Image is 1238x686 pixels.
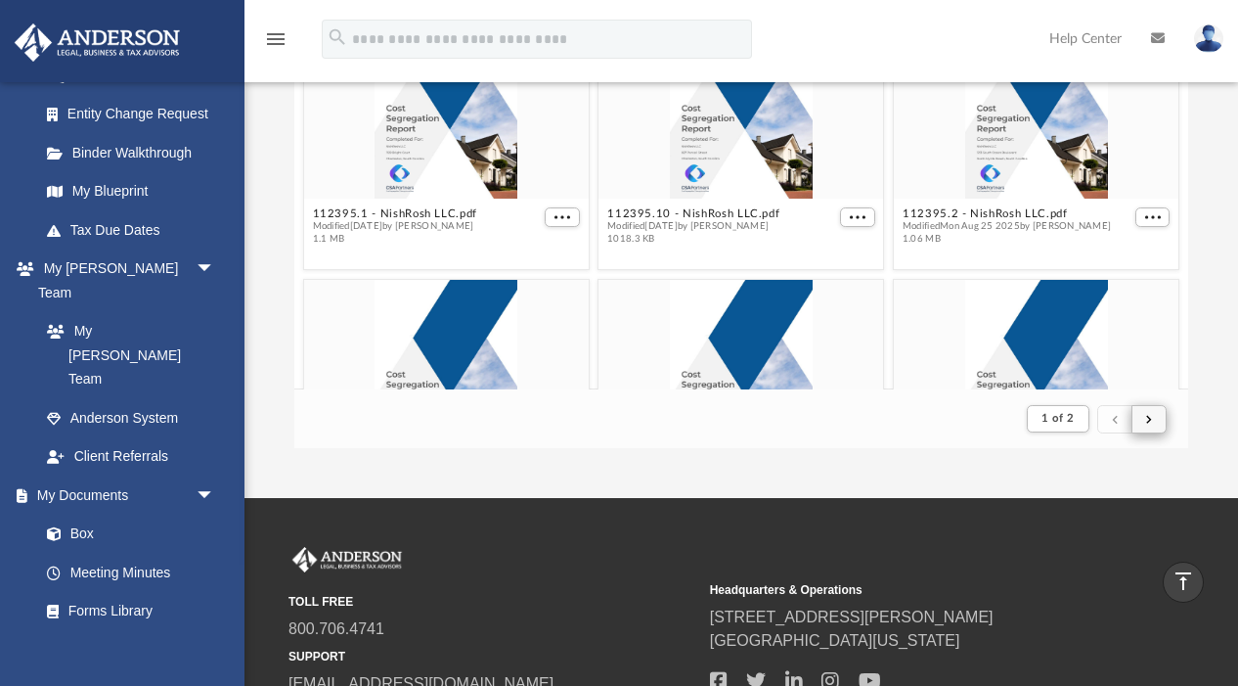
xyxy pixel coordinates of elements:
button: 112395.10 - NishRosh LLC.pdf [607,207,779,220]
a: My [PERSON_NAME] Teamarrow_drop_down [14,250,235,312]
small: SUPPORT [288,648,696,665]
a: [STREET_ADDRESS][PERSON_NAME] [710,609,994,625]
a: My Documentsarrow_drop_down [14,476,235,515]
a: Forms Library [27,592,225,631]
div: grid [294,4,1188,389]
a: Box [27,515,225,554]
a: Tax Due Dates [27,210,244,250]
a: My [PERSON_NAME] Team [27,312,225,399]
i: search [327,26,348,48]
span: 1.1 MB [312,233,477,246]
button: 1 of 2 [1027,405,1088,433]
span: arrow_drop_down [196,476,235,516]
span: Modified [DATE] by [PERSON_NAME] [312,220,477,233]
span: Modified Mon Aug 25 2025 by [PERSON_NAME] [903,220,1111,233]
span: 1.06 MB [903,233,1111,246]
span: 1 of 2 [1041,413,1074,424]
a: 800.706.4741 [288,620,384,637]
a: vertical_align_top [1163,562,1204,603]
span: Modified [DATE] by [PERSON_NAME] [607,220,779,233]
i: vertical_align_top [1172,570,1195,593]
span: arrow_drop_down [196,250,235,290]
a: Meeting Minutes [27,553,235,592]
button: 112395.2 - NishRosh LLC.pdf [903,207,1111,220]
img: Anderson Advisors Platinum Portal [9,23,186,62]
img: User Pic [1194,24,1223,53]
span: 1018.3 KB [607,233,779,246]
a: Client Referrals [27,437,235,477]
small: TOLL FREE [288,593,696,611]
a: Entity Change Request [27,95,244,134]
a: Anderson System [27,398,235,437]
small: Headquarters & Operations [710,581,1118,599]
i: menu [264,27,287,51]
a: menu [264,37,287,51]
button: 112395.1 - NishRosh LLC.pdf [312,207,477,220]
a: Binder Walkthrough [27,133,244,172]
button: More options [1135,207,1171,228]
button: More options [545,207,580,228]
a: My Blueprint [27,172,235,211]
img: Anderson Advisors Platinum Portal [288,547,406,572]
a: [GEOGRAPHIC_DATA][US_STATE] [710,632,960,649]
button: More options [840,207,875,228]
